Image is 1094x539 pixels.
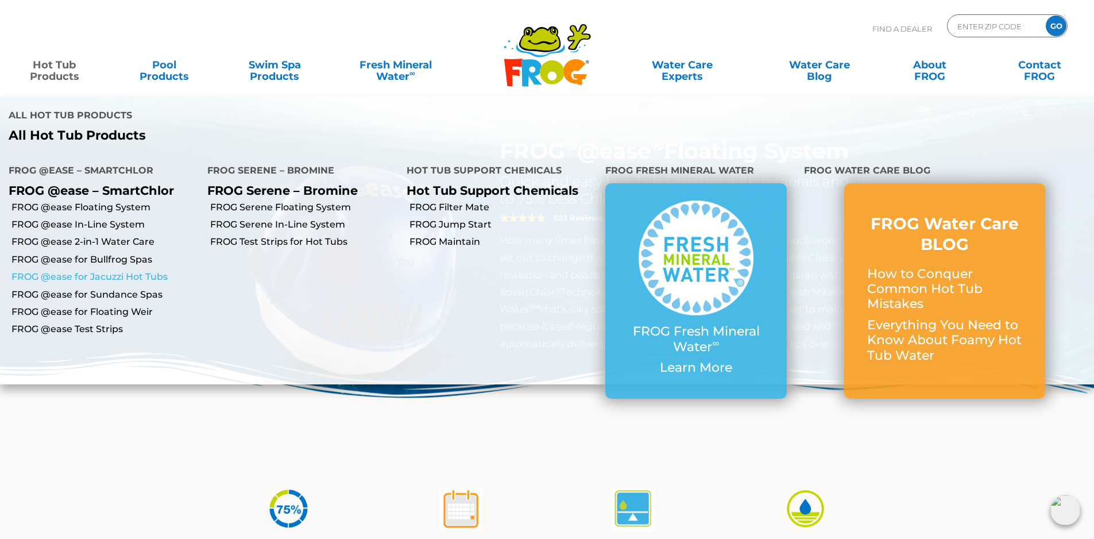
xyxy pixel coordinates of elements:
a: FROG Test Strips for Hot Tubs [210,236,397,248]
a: FROG @ease 2-in-1 Water Care [11,236,199,248]
p: FROG @ease – SmartChlor [9,183,190,198]
img: openIcon [1050,495,1080,525]
input: Zip Code Form [956,18,1034,34]
img: atease-icon-self-regulates [612,487,655,530]
a: FROG Serene In-Line System [210,218,397,231]
a: FROG @ease Floating System [11,201,199,214]
a: FROG @ease for Floating Weir [11,306,199,318]
a: FROG @ease for Sundance Spas [11,288,199,301]
a: FROG @ease for Bullfrog Spas [11,253,199,266]
p: Everything You Need to Know About Foamy Hot Tub Water [867,318,1022,363]
a: Hot TubProducts [11,53,97,76]
p: How to Conquer Common Hot Tub Mistakes [867,267,1022,312]
h4: FROG @ease – SmartChlor [9,160,190,183]
a: Fresh MineralWater∞ [342,53,449,76]
a: AboutFROG [887,53,972,76]
a: FROG Water Care BLOG How to Conquer Common Hot Tub Mistakes Everything You Need to Know About Foa... [867,213,1022,369]
h3: FROG Water Care BLOG [867,213,1022,255]
a: Water CareBlog [776,53,862,76]
a: ContactFROG [997,53,1083,76]
a: FROG Jump Start [409,218,597,231]
a: FROG @ease In-Line System [11,218,199,231]
a: FROG @ease for Jacuzzi Hot Tubs [11,271,199,283]
h4: All Hot Tub Products [9,105,539,128]
input: GO [1046,16,1066,36]
p: Learn More [628,360,764,375]
a: Water CareExperts [613,53,752,76]
a: All Hot Tub Products [9,128,539,143]
img: icon-atease-75percent-less [267,487,310,530]
a: FROG @ease Test Strips [11,323,199,336]
a: FROG Filter Mate [409,201,597,214]
img: atease-icon-shock-once [439,487,482,530]
h4: Hot Tub Support Chemicals [407,160,588,183]
p: FROG Fresh Mineral Water [628,324,764,355]
sup: ∞ [712,337,719,349]
a: PoolProducts [122,53,207,76]
a: Swim SpaProducts [232,53,318,76]
sup: ∞ [409,68,415,78]
h4: FROG Fresh Mineral Water [605,160,787,183]
a: FROG Maintain [409,236,597,248]
p: Find A Dealer [872,14,932,43]
p: FROG Serene – Bromine [207,183,389,198]
img: icon-atease-easy-on [784,487,827,530]
h4: FROG Serene – Bromine [207,160,389,183]
p: Hot Tub Support Chemicals [407,183,588,198]
h4: FROG Water Care Blog [804,160,1085,183]
a: FROG Serene Floating System [210,201,397,214]
a: FROG Fresh Mineral Water∞ Learn More [628,201,764,381]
